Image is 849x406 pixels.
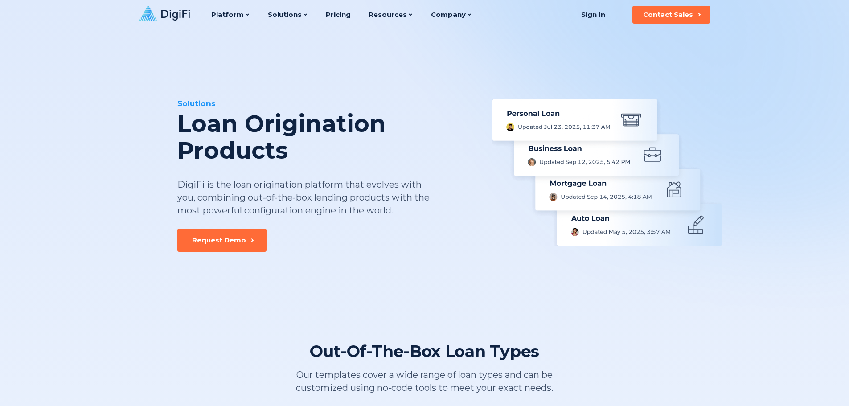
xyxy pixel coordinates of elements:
[643,10,693,19] div: Contact Sales
[570,6,616,24] a: Sign In
[259,369,590,394] div: Our templates cover a wide range of loan types and can be customized using no-code tools to meet ...
[177,111,477,164] div: Loan Origination Products
[632,6,710,24] button: Contact Sales
[177,98,477,109] div: Solutions
[177,229,267,252] button: Request Demo
[310,341,539,361] div: Out-Of-The-Box Loan Types
[192,236,246,245] div: Request Demo
[177,178,431,217] div: DigiFi is the loan origination platform that evolves with you, combining out-of-the-box lending p...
